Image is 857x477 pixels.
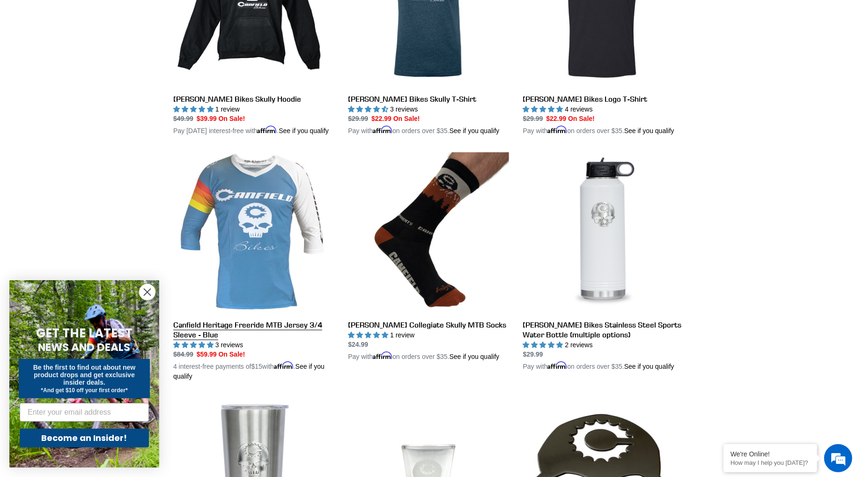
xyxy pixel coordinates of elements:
input: Enter your email address [20,403,149,422]
div: We're Online! [731,450,810,458]
button: Close dialog [139,284,155,300]
button: Become an Insider! [20,429,149,447]
span: NEWS AND DEALS [38,340,131,355]
p: How may I help you today? [731,459,810,466]
span: *And get $10 off your first order* [41,387,127,394]
span: GET THE LATEST [36,325,133,342]
span: Be the first to find out about new product drops and get exclusive insider deals. [33,364,136,386]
